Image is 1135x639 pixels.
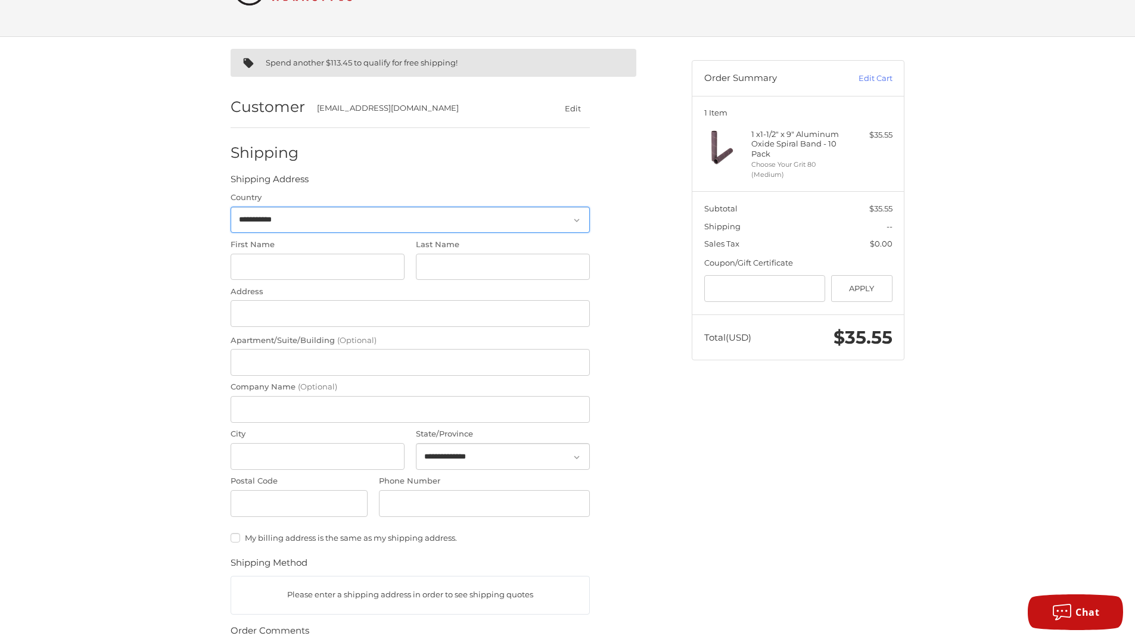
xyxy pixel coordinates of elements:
h2: Customer [231,98,305,116]
div: $35.55 [845,129,893,141]
span: $35.55 [869,204,893,213]
span: Total (USD) [704,332,751,343]
span: $35.55 [834,326,893,348]
div: [EMAIL_ADDRESS][DOMAIN_NAME] [317,102,533,114]
label: Apartment/Suite/Building [231,335,590,347]
span: Spend another $113.45 to qualify for free shipping! [266,58,458,67]
h2: Shipping [231,144,300,162]
button: Chat [1028,594,1123,630]
p: Please enter a shipping address in order to see shipping quotes [231,584,589,607]
a: Edit Cart [832,73,893,85]
span: Shipping [704,222,741,231]
span: $0.00 [870,239,893,248]
label: Postal Code [231,475,368,487]
button: Edit [555,99,590,117]
div: Coupon/Gift Certificate [704,257,893,269]
label: First Name [231,239,405,251]
label: State/Province [416,428,590,440]
label: Address [231,286,590,298]
span: Subtotal [704,204,738,213]
label: Country [231,192,590,204]
h4: 1 x 1-1/2" x 9" Aluminum Oxide Spiral Band - 10 Pack [751,129,842,158]
label: Last Name [416,239,590,251]
label: Company Name [231,381,590,393]
small: (Optional) [298,382,337,391]
li: Choose Your Grit 80 (Medium) [751,160,842,179]
button: Apply [831,275,893,302]
label: My billing address is the same as my shipping address. [231,533,590,543]
small: (Optional) [337,335,377,345]
label: Phone Number [379,475,590,487]
label: City [231,428,405,440]
span: Chat [1075,606,1099,619]
h3: 1 Item [704,108,893,117]
span: Sales Tax [704,239,739,248]
legend: Shipping Method [231,556,307,575]
h3: Order Summary [704,73,832,85]
input: Gift Certificate or Coupon Code [704,275,826,302]
span: -- [887,222,893,231]
legend: Shipping Address [231,173,309,192]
